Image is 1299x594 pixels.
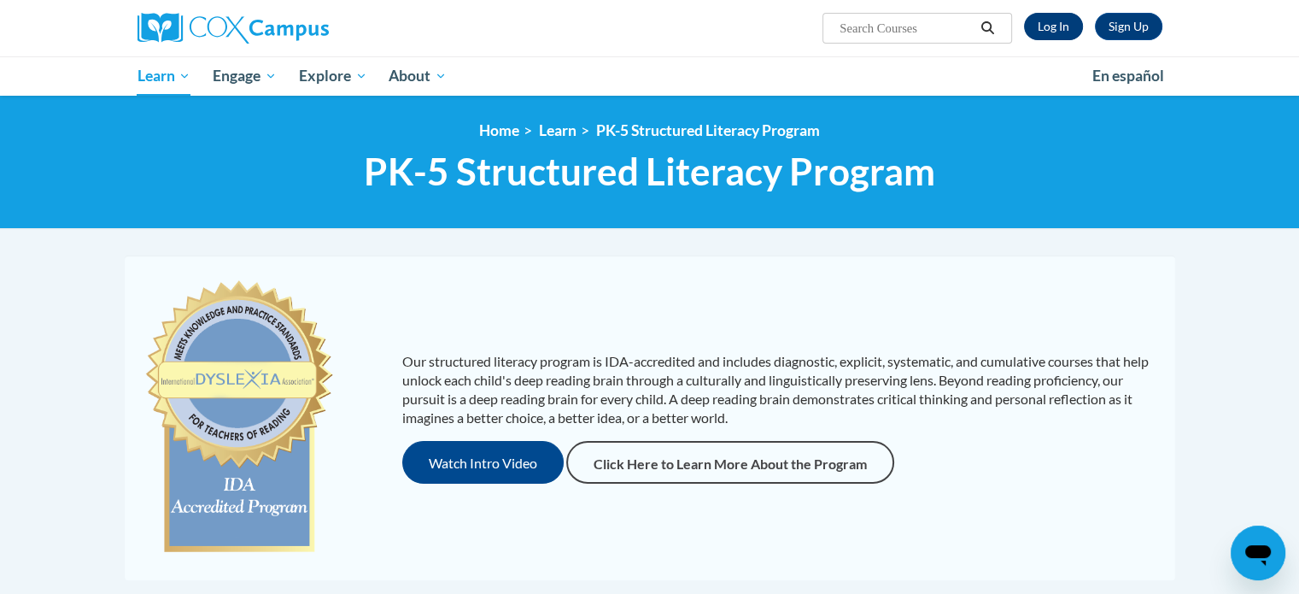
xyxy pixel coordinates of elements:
a: Explore [288,56,378,96]
a: Register [1095,13,1162,40]
button: Search [974,18,1000,38]
iframe: Button to launch messaging window [1231,526,1285,580]
span: Learn [137,66,190,86]
a: About [377,56,458,96]
button: Watch Intro Video [402,441,564,484]
img: Cox Campus [138,13,329,44]
a: PK-5 Structured Literacy Program [596,121,820,139]
a: Learn [539,121,576,139]
div: Main menu [112,56,1188,96]
img: c477cda6-e343-453b-bfce-d6f9e9818e1c.png [142,273,337,563]
span: Explore [299,66,367,86]
a: Click Here to Learn More About the Program [566,441,894,484]
span: En español [1092,67,1164,85]
span: About [389,66,447,86]
a: Home [479,121,519,139]
a: En español [1081,58,1175,94]
input: Search Courses [838,18,974,38]
span: PK-5 Structured Literacy Program [364,149,935,194]
p: Our structured literacy program is IDA-accredited and includes diagnostic, explicit, systematic, ... [402,352,1158,427]
span: Engage [213,66,277,86]
a: Learn [126,56,202,96]
a: Cox Campus [138,13,462,44]
a: Log In [1024,13,1083,40]
a: Engage [202,56,288,96]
